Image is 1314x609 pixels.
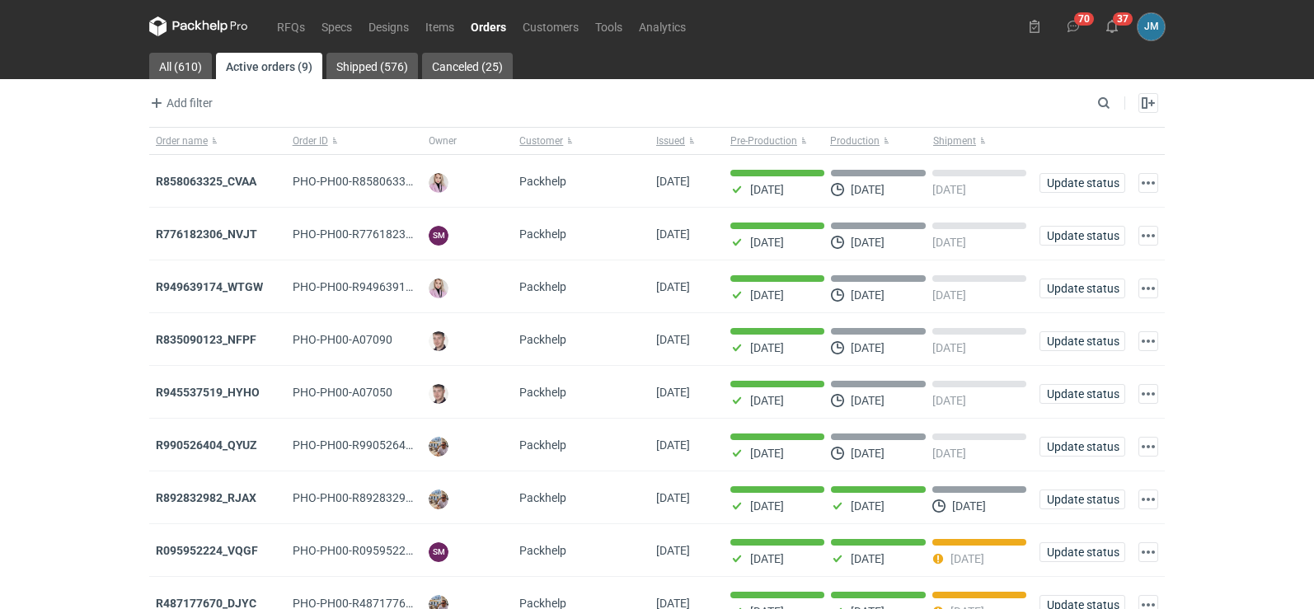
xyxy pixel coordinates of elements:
[952,499,986,513] p: [DATE]
[514,16,587,36] a: Customers
[156,544,258,557] a: R095952224_VQGF
[293,438,452,452] span: PHO-PH00-R990526404_QYUZ
[750,499,784,513] p: [DATE]
[293,386,392,399] span: PHO-PH00-A07050
[1039,437,1125,457] button: Update status
[656,438,690,452] span: 30/07/2025
[1047,230,1118,241] span: Update status
[429,279,448,298] img: Klaudia Wiśniewska
[750,552,784,565] p: [DATE]
[1047,441,1118,452] span: Update status
[149,16,248,36] svg: Packhelp Pro
[827,128,930,154] button: Production
[429,542,448,562] figcaption: SM
[286,128,423,154] button: Order ID
[1138,384,1158,404] button: Actions
[750,236,784,249] p: [DATE]
[156,333,256,346] strong: R835090123_NFPF
[1047,335,1118,347] span: Update status
[293,280,458,293] span: PHO-PH00-R949639174_WTGW
[156,175,256,188] strong: R858063325_CVAA
[750,183,784,196] p: [DATE]
[519,544,566,557] span: Packhelp
[1039,542,1125,562] button: Update status
[156,280,263,293] a: R949639174_WTGW
[1047,388,1118,400] span: Update status
[293,175,453,188] span: PHO-PH00-R858063325_CVAA
[1138,279,1158,298] button: Actions
[930,128,1033,154] button: Shipment
[587,16,631,36] a: Tools
[1138,490,1158,509] button: Actions
[932,341,966,354] p: [DATE]
[519,491,566,504] span: Packhelp
[519,134,563,148] span: Customer
[750,394,784,407] p: [DATE]
[1039,173,1125,193] button: Update status
[462,16,514,36] a: Orders
[933,134,976,148] span: Shipment
[519,227,566,241] span: Packhelp
[656,227,690,241] span: 11/08/2025
[216,53,322,79] a: Active orders (9)
[1138,13,1165,40] button: JM
[147,93,213,113] span: Add filter
[513,128,650,154] button: Customer
[1039,331,1125,351] button: Update status
[293,227,453,241] span: PHO-PH00-R776182306_NVJT
[932,394,966,407] p: [DATE]
[851,394,885,407] p: [DATE]
[1094,93,1147,113] input: Search
[932,288,966,302] p: [DATE]
[851,499,885,513] p: [DATE]
[519,175,566,188] span: Packhelp
[851,341,885,354] p: [DATE]
[156,491,256,504] a: R892832982_RJAX
[932,447,966,460] p: [DATE]
[1039,384,1125,404] button: Update status
[656,175,690,188] span: 12/08/2025
[519,438,566,452] span: Packhelp
[519,280,566,293] span: Packhelp
[1039,279,1125,298] button: Update status
[1138,542,1158,562] button: Actions
[851,288,885,302] p: [DATE]
[293,491,453,504] span: PHO-PH00-R892832982_RJAX
[519,333,566,346] span: Packhelp
[1060,13,1086,40] button: 70
[360,16,417,36] a: Designs
[656,333,690,346] span: 07/08/2025
[417,16,462,36] a: Items
[1047,546,1118,558] span: Update status
[1138,226,1158,246] button: Actions
[156,134,208,148] span: Order name
[851,552,885,565] p: [DATE]
[429,134,457,148] span: Owner
[146,93,214,113] button: Add filter
[156,227,257,241] strong: R776182306_NVJT
[1047,494,1118,505] span: Update status
[1047,283,1118,294] span: Update status
[313,16,360,36] a: Specs
[1047,177,1118,189] span: Update status
[656,386,690,399] span: 31/07/2025
[429,437,448,457] img: Michał Palasek
[429,384,448,404] img: Maciej Sikora
[932,183,966,196] p: [DATE]
[326,53,418,79] a: Shipped (576)
[851,447,885,460] p: [DATE]
[1138,13,1165,40] div: Joanna Myślak
[156,438,257,452] a: R990526404_QYUZ
[656,491,690,504] span: 24/07/2025
[650,128,724,154] button: Issued
[156,386,260,399] a: R945537519_HYHO
[429,331,448,351] img: Maciej Sikora
[851,236,885,249] p: [DATE]
[656,134,685,148] span: Issued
